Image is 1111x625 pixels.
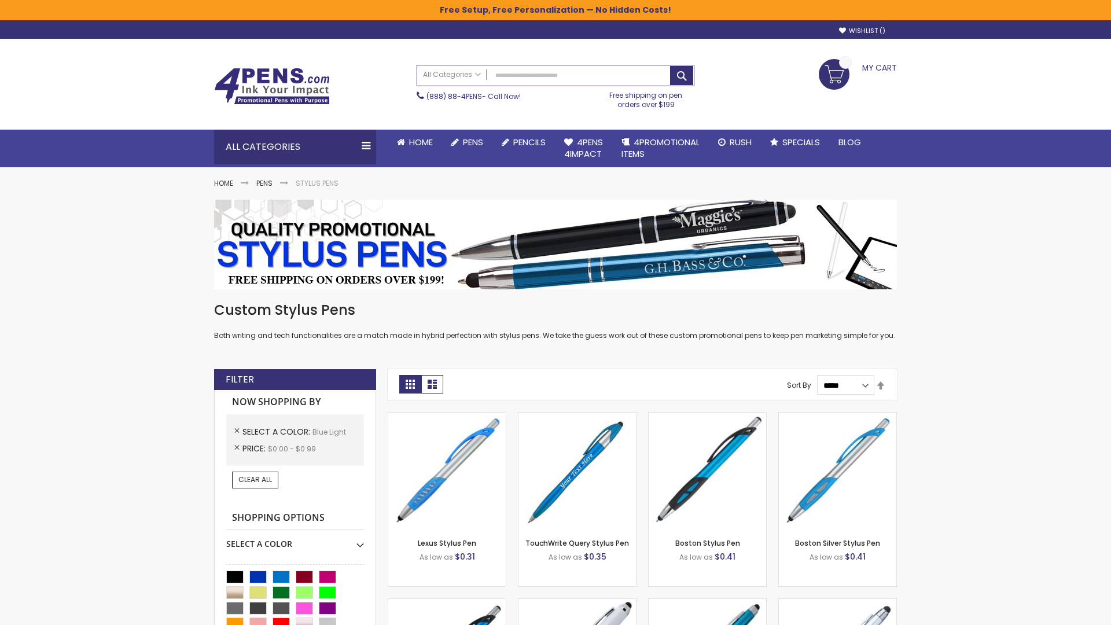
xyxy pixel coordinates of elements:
[226,506,364,531] strong: Shopping Options
[442,130,492,155] a: Pens
[649,412,766,422] a: Boston Stylus Pen-Blue - Light
[795,538,880,548] a: Boston Silver Stylus Pen
[214,178,233,188] a: Home
[455,551,475,562] span: $0.31
[782,136,820,148] span: Specials
[492,130,555,155] a: Pencils
[839,27,885,35] a: Wishlist
[779,413,896,530] img: Boston Silver Stylus Pen-Blue - Light
[232,472,278,488] a: Clear All
[418,538,476,548] a: Lexus Stylus Pen
[214,68,330,105] img: 4Pens Custom Pens and Promotional Products
[525,538,629,548] a: TouchWrite Query Stylus Pen
[675,538,740,548] a: Boston Stylus Pen
[564,136,603,160] span: 4Pens 4impact
[649,598,766,608] a: Lory Metallic Stylus Pen-Blue - Light
[214,200,897,289] img: Stylus Pens
[715,551,735,562] span: $0.41
[612,130,709,167] a: 4PROMOTIONALITEMS
[463,136,483,148] span: Pens
[518,412,636,422] a: TouchWrite Query Stylus Pen-Blue Light
[549,552,582,562] span: As low as
[409,136,433,148] span: Home
[388,130,442,155] a: Home
[598,86,695,109] div: Free shipping on pen orders over $199
[388,598,506,608] a: Lexus Metallic Stylus Pen-Blue - Light
[679,552,713,562] span: As low as
[518,413,636,530] img: TouchWrite Query Stylus Pen-Blue Light
[779,598,896,608] a: Silver Cool Grip Stylus Pen-Blue - Light
[417,65,487,84] a: All Categories
[214,301,897,319] h1: Custom Stylus Pens
[709,130,761,155] a: Rush
[399,375,421,394] strong: Grid
[226,373,254,386] strong: Filter
[730,136,752,148] span: Rush
[256,178,273,188] a: Pens
[242,443,268,454] span: Price
[214,301,897,341] div: Both writing and tech functionalities are a match made in hybrid perfection with stylus pens. We ...
[649,413,766,530] img: Boston Stylus Pen-Blue - Light
[312,427,346,437] span: Blue Light
[621,136,700,160] span: 4PROMOTIONAL ITEMS
[388,413,506,530] img: Lexus Stylus Pen-Blue - Light
[829,130,870,155] a: Blog
[226,530,364,550] div: Select A Color
[787,380,811,390] label: Sort By
[268,444,316,454] span: $0.00 - $0.99
[518,598,636,608] a: Kimberly Logo Stylus Pens-LT-Blue
[584,551,606,562] span: $0.35
[555,130,612,167] a: 4Pens4impact
[838,136,861,148] span: Blog
[423,70,481,79] span: All Categories
[420,552,453,562] span: As low as
[214,130,376,164] div: All Categories
[513,136,546,148] span: Pencils
[810,552,843,562] span: As low as
[296,178,339,188] strong: Stylus Pens
[779,412,896,422] a: Boston Silver Stylus Pen-Blue - Light
[426,91,521,101] span: - Call Now!
[242,426,312,437] span: Select A Color
[426,91,482,101] a: (888) 88-4PENS
[238,475,272,484] span: Clear All
[845,551,866,562] span: $0.41
[388,412,506,422] a: Lexus Stylus Pen-Blue - Light
[226,390,364,414] strong: Now Shopping by
[761,130,829,155] a: Specials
